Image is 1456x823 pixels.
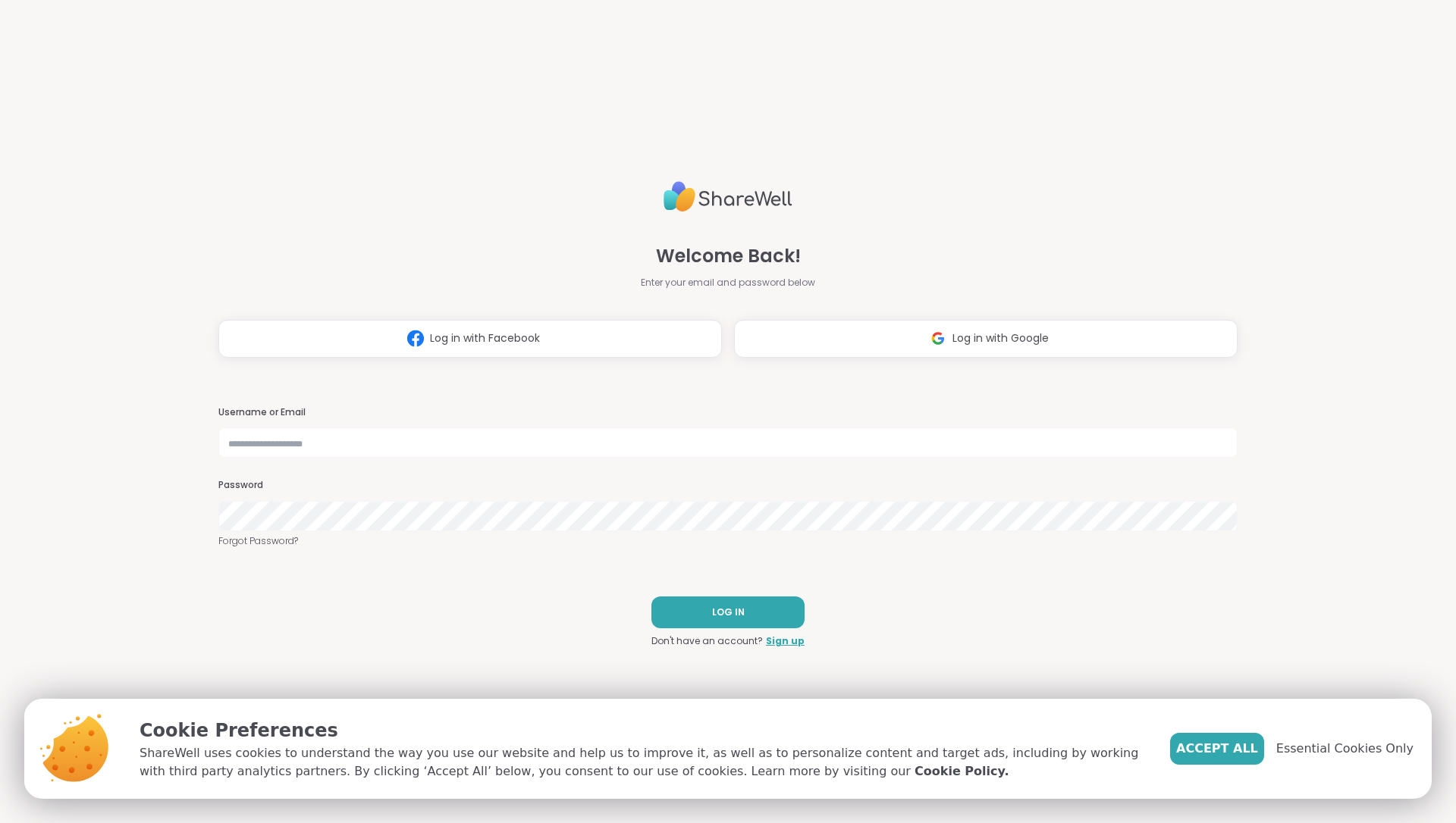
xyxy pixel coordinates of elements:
[140,744,1146,781] p: ShareWell uses cookies to understand the way you use our website and help us to improve it, as we...
[401,324,430,352] img: ShareWell Logomark
[1276,740,1414,758] span: Essential Cookies Only
[734,320,1238,358] button: Log in with Google
[651,634,763,648] span: Don't have an account?
[952,330,1049,346] span: Log in with Google
[712,606,745,619] span: LOG IN
[1170,733,1264,765] button: Accept All
[766,634,805,648] a: Sign up
[430,330,540,346] span: Log in with Facebook
[915,762,1009,781] a: Cookie Policy.
[218,320,722,358] button: Log in with Facebook
[651,596,805,628] button: LOG IN
[1176,740,1258,758] span: Accept All
[656,243,801,270] span: Welcome Back!
[218,534,1238,548] a: Forgot Password?
[218,406,1238,419] h3: Username or Email
[641,276,815,289] span: Enter your email and password below
[140,717,1146,744] p: Cookie Preferences
[664,175,792,218] img: ShareWell Logo
[218,479,1238,492] h3: Password
[924,324,952,352] img: ShareWell Logomark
